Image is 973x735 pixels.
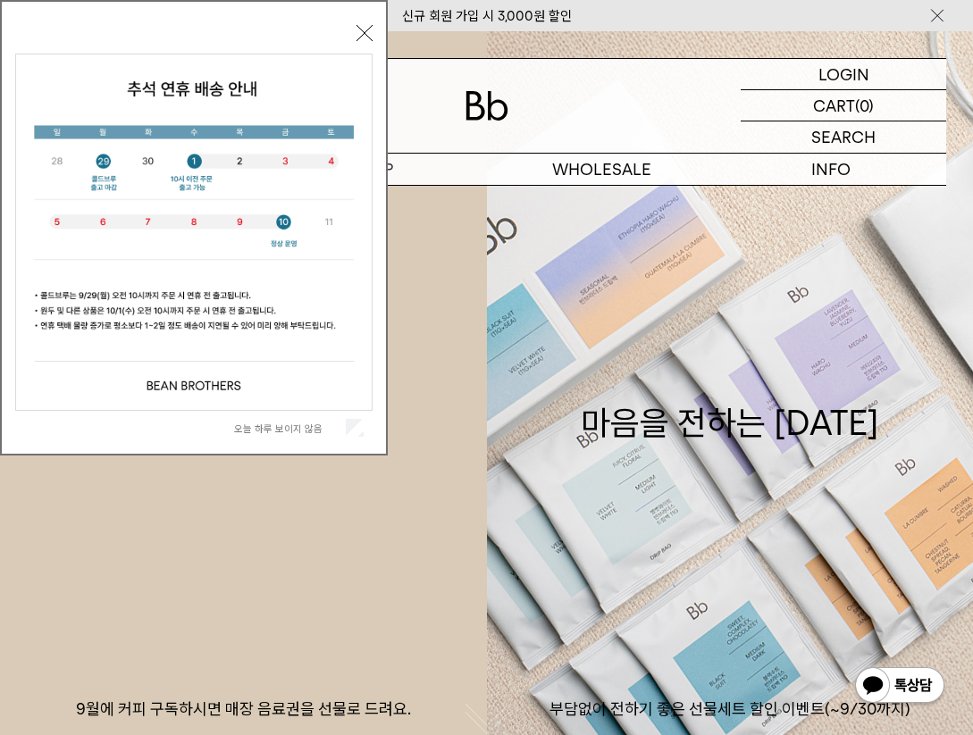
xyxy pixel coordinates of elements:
p: WHOLESALE [487,154,717,185]
a: LOGIN [741,59,946,90]
p: CART [813,90,855,121]
img: 5e4d662c6b1424087153c0055ceb1a13_140731.jpg [16,54,372,410]
a: CART (0) [741,90,946,121]
button: 닫기 [356,25,373,41]
p: (0) [855,90,874,121]
div: 마음을 전하는 [DATE] [581,351,879,446]
a: 신규 회원 가입 시 3,000원 할인 [402,8,572,24]
img: 로고 [466,91,508,121]
label: 오늘 하루 보이지 않음 [234,422,342,435]
p: INFO [717,154,946,185]
p: LOGIN [818,59,869,89]
img: 카카오톡 채널 1:1 채팅 버튼 [853,665,946,708]
p: SEARCH [811,121,876,153]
